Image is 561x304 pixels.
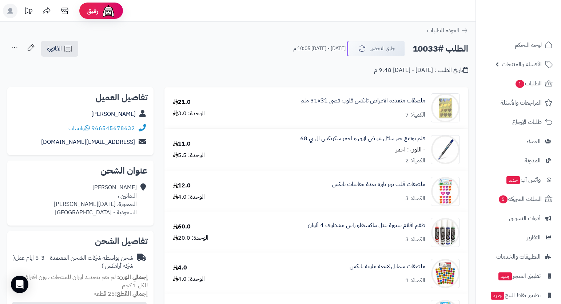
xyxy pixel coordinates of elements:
a: لوحة التحكم [480,36,557,54]
h2: تفاصيل العميل [13,93,148,102]
span: 1 [516,80,524,88]
a: تطبيق المتجرجديد [480,267,557,285]
div: الكمية: 1 [405,276,425,285]
div: شحن بواسطة شركات الشحن المعتمدة - 3-5 ايام عمل [13,254,133,271]
div: الوحدة: 5.5 [173,151,205,159]
span: التقارير [527,232,541,243]
a: واتساب [68,124,90,133]
img: 1683716690-%D9%85%D8%A7%D9%83%D8%B3%20%D9%81%D9%84%D9%88-90x90.jpg [431,218,459,247]
a: [PERSON_NAME] [91,110,136,118]
span: جديد [491,292,504,300]
div: تاريخ الطلب : [DATE] - [DATE] 9:48 م [374,66,468,74]
a: قلم توقيع حبر سائل عريض ازرق و احمر سكريكس ال بي 68 [300,134,425,143]
span: رفيق [87,7,98,15]
a: المراجعات والأسئلة [480,94,557,112]
strong: إجمالي القطع: [115,289,148,298]
span: تطبيق المتجر [498,271,541,281]
span: لوحة التحكم [515,40,542,50]
small: - اللون : احمر [396,145,425,154]
a: المدونة [480,152,557,169]
a: [EMAIL_ADDRESS][DOMAIN_NAME] [41,138,135,146]
h2: تفاصيل الشحن [13,237,148,246]
a: تحديثات المنصة [19,4,37,20]
span: تطبيق نقاط البيع [490,290,541,300]
a: الفاتورة [41,41,78,57]
a: التقارير [480,229,557,246]
span: طلبات الإرجاع [512,117,542,127]
div: الوحدة: 3.0 [173,109,205,118]
span: جديد [498,272,512,280]
a: تطبيق نقاط البيعجديد [480,287,557,304]
a: الطلبات1 [480,75,557,92]
span: جديد [506,176,520,184]
div: [PERSON_NAME] الثمانين ، المعمورة، [DATE][PERSON_NAME] السعودية - [GEOGRAPHIC_DATA] [54,183,137,216]
span: أدوات التسويق [509,213,541,223]
img: 1688457980-%D8%B3%D9%85%D8%A7%D9%8A%D9%84%20%D9%85%D9%84%D9%88%D9%86-90x90.jpg [431,259,459,288]
span: الفاتورة [47,44,62,53]
div: الكمية: 2 [405,157,425,165]
span: العودة للطلبات [427,26,459,35]
span: المراجعات والأسئلة [501,98,542,108]
div: الكمية: 3 [405,194,425,203]
img: WhatsApp%20Image%202020-07-06%20at%2022.29.28-90x90.jpeg [431,93,459,122]
h2: الطلب #10033 [413,41,468,56]
a: أدوات التسويق [480,210,557,227]
div: 4.0 [173,264,187,272]
span: المدونة [525,155,541,166]
span: لم تقم بتحديد أوزان للمنتجات ، وزن افتراضي للكل 1 كجم [20,273,148,290]
span: الأقسام والمنتجات [502,59,542,69]
a: ملصقات قلب ترتر بارزه بعدة مقاسات تانكس [332,180,425,189]
img: logo-2.png [512,18,554,33]
a: العودة للطلبات [427,26,468,35]
a: وآتس آبجديد [480,171,557,189]
div: 11.0 [173,140,191,148]
a: ملصقات متعددة الاغراض تانكس قلوب فضي 31x31 ملم [301,97,425,105]
a: طلبات الإرجاع [480,113,557,131]
div: الوحدة: 4.0 [173,275,205,283]
a: التطبيقات والخدمات [480,248,557,266]
a: 966545678632 [91,124,135,133]
a: ملصقات سمايل لامعة ملونة تانكس [350,262,425,271]
div: 21.0 [173,98,191,106]
div: الكمية: 7 [405,111,425,119]
span: ( شركة أرامكس ) [13,254,133,271]
img: ai-face.png [101,4,116,18]
span: العملاء [526,136,541,146]
span: السلات المتروكة [498,194,542,204]
img: TDE-149-01-804x1030-90x90.jpg [431,177,459,206]
button: جاري التحضير [347,41,405,56]
small: 25 قطعة [94,289,148,298]
div: الوحدة: 20.0 [173,234,208,242]
a: طقم اقلام سبورة بنتل ماكسيفلو راس مشطوف 4 ألوان [308,221,425,230]
div: 60.0 [173,223,191,231]
div: 12.0 [173,182,191,190]
span: 5 [499,195,508,203]
strong: إجمالي الوزن: [117,273,148,281]
img: blue-90x90.jpg [431,135,459,164]
div: الوحدة: 4.0 [173,193,205,201]
span: الطلبات [515,78,542,89]
a: السلات المتروكة5 [480,190,557,208]
small: [DATE] - [DATE] 10:05 م [293,45,346,52]
div: Open Intercom Messenger [11,276,28,293]
div: الكمية: 3 [405,235,425,244]
a: العملاء [480,133,557,150]
span: التطبيقات والخدمات [496,252,541,262]
h2: عنوان الشحن [13,166,148,175]
span: وآتس آب [506,175,541,185]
